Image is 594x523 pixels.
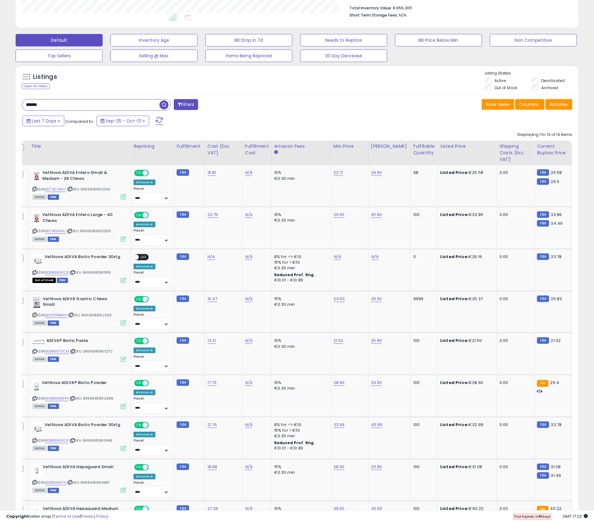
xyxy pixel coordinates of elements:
span: | SKU: 8436545961919 [70,270,111,275]
a: N/A [245,170,252,176]
small: FBA [537,380,548,387]
div: 100 [413,338,433,343]
div: Preset: [134,228,169,246]
span: OFF [148,464,158,470]
a: 45.90 [371,506,382,512]
span: ON [135,170,143,176]
small: FBM [177,295,189,302]
span: 40.22 [550,506,562,511]
div: €21.50 [440,338,492,343]
a: 29.90 [371,170,382,176]
span: ON [135,381,143,386]
div: Current Buybox Price [537,143,569,156]
span: 26.4 [550,380,559,386]
span: FBM [48,404,59,409]
div: €40.22 [440,506,492,511]
div: ASIN: [32,464,126,492]
div: Amazon AI [134,348,155,353]
span: FBM [57,278,68,283]
span: OFF [148,170,158,176]
span: All listings currently available for purchase on Amazon [32,446,47,451]
span: ON [135,296,143,302]
p: Listing States: [485,70,578,76]
div: 15% [274,212,326,218]
img: 31eCUvLxJIL._SL40_.jpg [32,212,41,224]
div: 0.00 [499,212,529,218]
span: ON [135,423,143,428]
span: | SKU: 8436545963272 [70,349,113,354]
button: Selling @ Max [110,50,197,62]
span: All listings currently available for purchase on Amazon [32,194,47,200]
b: Listed Price: [440,380,469,386]
div: €0.30 min [274,344,326,349]
div: 0.00 [499,422,529,428]
b: Listed Price: [440,506,469,511]
a: B0BB98DM4R [45,396,69,401]
div: 0.00 [499,296,529,302]
label: Active [494,78,506,83]
div: Amazon AI [134,474,155,479]
button: Actions [545,99,572,110]
a: B09SPRBW41 [45,313,67,318]
b: Listed Price: [440,170,469,175]
span: All listings currently available for purchase on Amazon [32,357,47,362]
button: Needs to Reprice [300,34,387,46]
a: 32.99 [334,422,345,428]
button: BB Drop in 7d [205,34,292,46]
div: 9999 [413,296,433,302]
button: BB Price Below Min [395,34,482,46]
div: €25.37 [440,296,492,302]
small: FBM [537,169,549,176]
div: 15% for > €10 [274,260,326,265]
span: FBM [48,488,59,493]
b: Listed Price: [440,254,469,260]
span: ON [135,464,143,470]
a: 40.99 [371,422,382,428]
a: 33.96 [371,464,382,470]
div: ASIN: [32,254,126,282]
div: Fulfillment [177,143,202,150]
span: | SKU: 8436545963487 [67,480,110,485]
small: FBM [177,421,189,428]
li: €956,365 [349,4,568,11]
div: 15% [274,380,326,386]
div: 0.00 [499,338,529,343]
div: Preset: [134,396,169,414]
b: Listed Price: [440,464,469,470]
div: €0.30 min [274,265,326,271]
div: 98 [413,170,433,175]
div: €0.30 min [274,386,326,391]
a: Privacy Policy [81,513,108,519]
span: FBM [48,194,59,200]
span: ON [135,338,143,344]
b: Reduced Prof. Rng. [274,272,315,277]
button: Top Sellers [16,50,103,62]
b: Short Term Storage Fees: [349,12,398,18]
div: Preset: [134,439,169,456]
span: Sep-25 - Oct-01 [106,118,141,124]
b: Listed Price: [440,212,469,218]
a: N/A [371,254,378,260]
div: Preset: [134,481,169,498]
span: OFF [148,381,158,386]
div: 0 [413,254,433,260]
div: €0.30 min [274,218,326,223]
a: 28.90 [334,464,345,470]
span: 25.83 [551,296,562,302]
a: 22.75 [207,212,218,218]
div: Displaying 1 to 13 of 13 items [518,132,572,138]
div: Amazon AI [134,306,155,311]
span: | SKU: 8436545962206 [68,313,112,318]
a: N/A [245,338,252,344]
div: 8% for <= €10 [274,254,326,260]
div: €0.30 min [274,176,326,181]
span: FBM [48,237,59,242]
b: Reduced Prof. Rng. [274,440,315,445]
span: OFF [139,255,149,260]
a: N/A [245,422,252,428]
a: 39.90 [371,296,382,302]
b: Listed Price: [440,296,469,302]
span: OFF [148,423,158,428]
a: 24.60 [334,296,345,302]
a: 21.50 [334,338,343,344]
